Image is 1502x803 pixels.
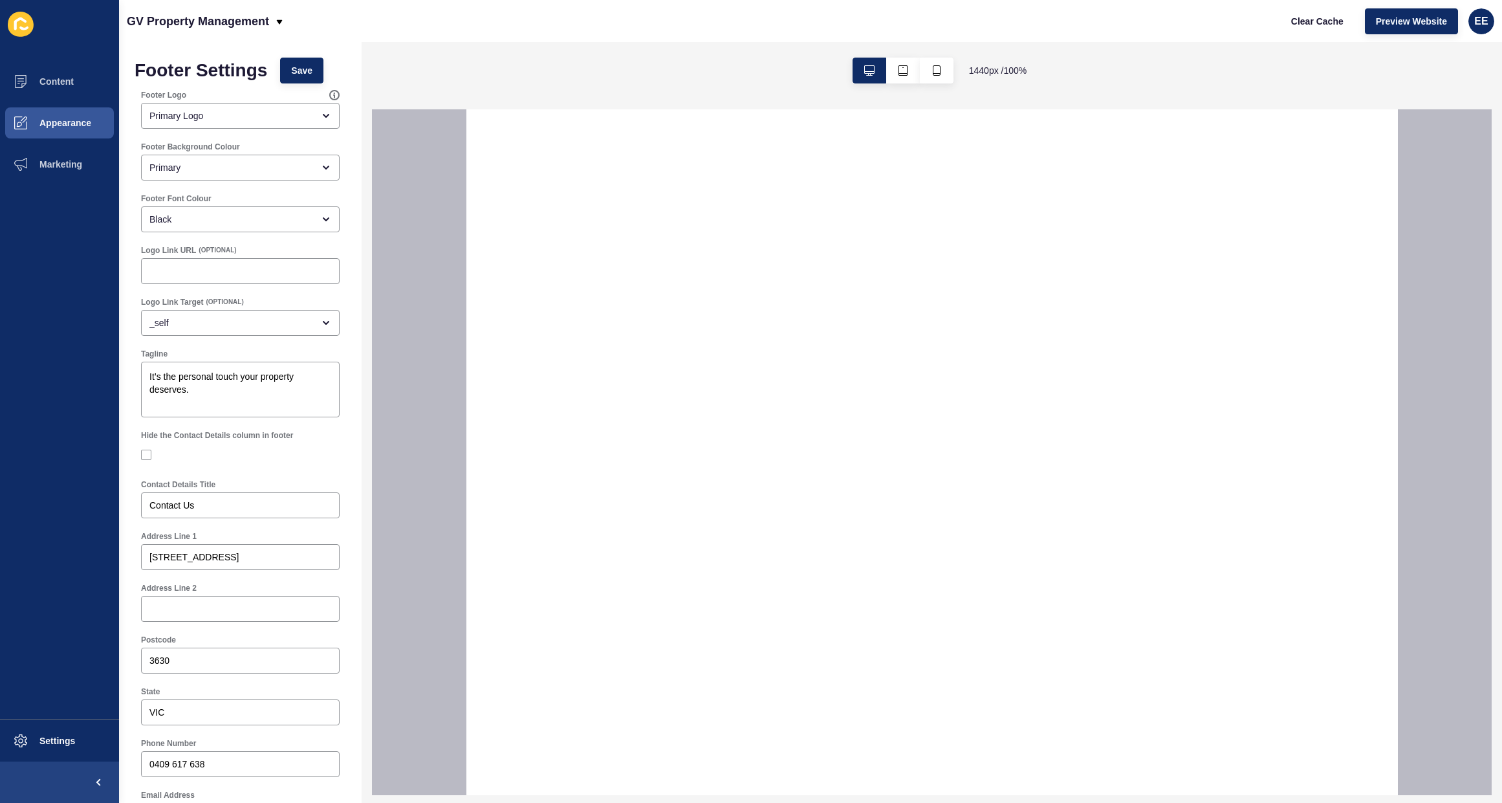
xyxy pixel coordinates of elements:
[141,142,240,152] label: Footer Background Colour
[1376,15,1447,28] span: Preview Website
[127,5,269,38] p: GV Property Management
[141,430,293,441] label: Hide the Contact Details column in footer
[141,738,196,749] label: Phone Number
[141,193,212,204] label: Footer Font Colour
[141,531,197,542] label: Address Line 1
[141,155,340,181] div: open menu
[141,687,160,697] label: State
[141,635,176,645] label: Postcode
[1291,15,1344,28] span: Clear Cache
[141,90,186,100] label: Footer Logo
[206,298,243,307] span: (OPTIONAL)
[1474,15,1488,28] span: EE
[199,246,236,255] span: (OPTIONAL)
[1365,8,1458,34] button: Preview Website
[141,103,340,129] div: open menu
[280,58,323,83] button: Save
[291,64,312,77] span: Save
[969,64,1027,77] span: 1440 px / 100 %
[135,64,267,77] h1: Footer Settings
[143,364,338,415] textarea: It’s the personal touch your property deserves.
[141,479,215,490] label: Contact Details Title
[141,349,168,359] label: Tagline
[141,297,203,307] label: Logo Link Target
[141,583,197,593] label: Address Line 2
[141,245,196,256] label: Logo Link URL
[1280,8,1355,34] button: Clear Cache
[141,790,195,800] label: Email Address
[141,310,340,336] div: open menu
[141,206,340,232] div: open menu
